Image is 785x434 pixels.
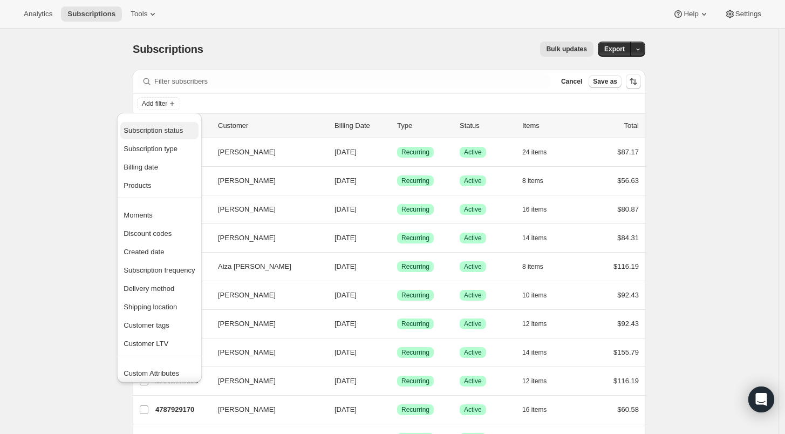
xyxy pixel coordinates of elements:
[589,75,622,88] button: Save as
[218,290,276,301] span: [PERSON_NAME]
[124,303,177,311] span: Shipping location
[522,177,543,185] span: 8 items
[561,77,582,86] span: Cancel
[211,287,319,304] button: [PERSON_NAME]
[401,177,429,185] span: Recurring
[748,386,774,412] div: Open Intercom Messenger
[155,120,639,131] div: IDCustomerBilling DateTypeStatusItemsTotal
[218,376,276,386] span: [PERSON_NAME]
[124,181,151,189] span: Products
[735,10,761,18] span: Settings
[464,177,482,185] span: Active
[522,173,555,188] button: 8 items
[522,345,558,360] button: 14 items
[67,10,115,18] span: Subscriptions
[464,320,482,328] span: Active
[17,6,59,22] button: Analytics
[335,177,357,185] span: [DATE]
[155,404,209,415] p: 4787929170
[155,202,639,217] div: 27022393426[PERSON_NAME][DATE]SuccessRecurringSuccessActive16 items$80.87
[522,234,547,242] span: 14 items
[624,120,639,131] p: Total
[124,266,195,274] span: Subscription frequency
[617,205,639,213] span: $80.87
[124,340,168,348] span: Customer LTV
[218,120,326,131] p: Customer
[464,405,482,414] span: Active
[617,177,639,185] span: $56.63
[464,262,482,271] span: Active
[211,258,319,275] button: Aiza [PERSON_NAME]
[124,163,158,171] span: Billing date
[617,234,639,242] span: $84.31
[218,175,276,186] span: [PERSON_NAME]
[522,288,558,303] button: 10 items
[335,405,357,413] span: [DATE]
[522,377,547,385] span: 12 items
[522,120,576,131] div: Items
[124,126,183,134] span: Subscription status
[155,259,639,274] div: 27359805522Aiza [PERSON_NAME][DATE]SuccessRecurringSuccessActive8 items$116.19
[335,148,357,156] span: [DATE]
[211,201,319,218] button: [PERSON_NAME]
[218,147,276,158] span: [PERSON_NAME]
[154,74,550,89] input: Filter subscribers
[522,348,547,357] span: 14 items
[522,259,555,274] button: 8 items
[401,262,429,271] span: Recurring
[211,172,319,189] button: [PERSON_NAME]
[218,261,291,272] span: Aiza [PERSON_NAME]
[124,145,178,153] span: Subscription type
[211,344,319,361] button: [PERSON_NAME]
[211,372,319,390] button: [PERSON_NAME]
[211,401,319,418] button: [PERSON_NAME]
[211,229,319,247] button: [PERSON_NAME]
[464,234,482,242] span: Active
[460,120,514,131] p: Status
[522,262,543,271] span: 8 items
[335,205,357,213] span: [DATE]
[604,45,625,53] span: Export
[401,320,429,328] span: Recurring
[401,377,429,385] span: Recurring
[124,229,172,238] span: Discount codes
[155,345,639,360] div: 16485515346[PERSON_NAME][DATE]SuccessRecurringSuccessActive14 items$155.79
[131,10,147,18] span: Tools
[124,6,165,22] button: Tools
[522,145,558,160] button: 24 items
[218,233,276,243] span: [PERSON_NAME]
[335,234,357,242] span: [DATE]
[593,77,617,86] span: Save as
[124,284,174,293] span: Delivery method
[335,377,357,385] span: [DATE]
[617,291,639,299] span: $92.43
[666,6,715,22] button: Help
[124,248,164,256] span: Created date
[598,42,631,57] button: Export
[218,404,276,415] span: [PERSON_NAME]
[335,348,357,356] span: [DATE]
[137,97,180,110] button: Add filter
[547,45,587,53] span: Bulk updates
[124,369,179,377] span: Custom Attributes
[522,291,547,300] span: 10 items
[522,374,558,389] button: 12 items
[61,6,122,22] button: Subscriptions
[401,234,429,242] span: Recurring
[557,75,586,88] button: Cancel
[613,377,639,385] span: $116.19
[218,204,276,215] span: [PERSON_NAME]
[124,321,169,329] span: Customer tags
[464,348,482,357] span: Active
[335,262,357,270] span: [DATE]
[540,42,593,57] button: Bulk updates
[133,43,203,55] span: Subscriptions
[401,205,429,214] span: Recurring
[401,405,429,414] span: Recurring
[211,315,319,333] button: [PERSON_NAME]
[218,347,276,358] span: [PERSON_NAME]
[155,230,639,246] div: 27353743442[PERSON_NAME][DATE]SuccessRecurringSuccessActive14 items$84.31
[24,10,52,18] span: Analytics
[522,205,547,214] span: 16 items
[155,374,639,389] div: 27361673298[PERSON_NAME][DATE]SuccessRecurringSuccessActive12 items$116.19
